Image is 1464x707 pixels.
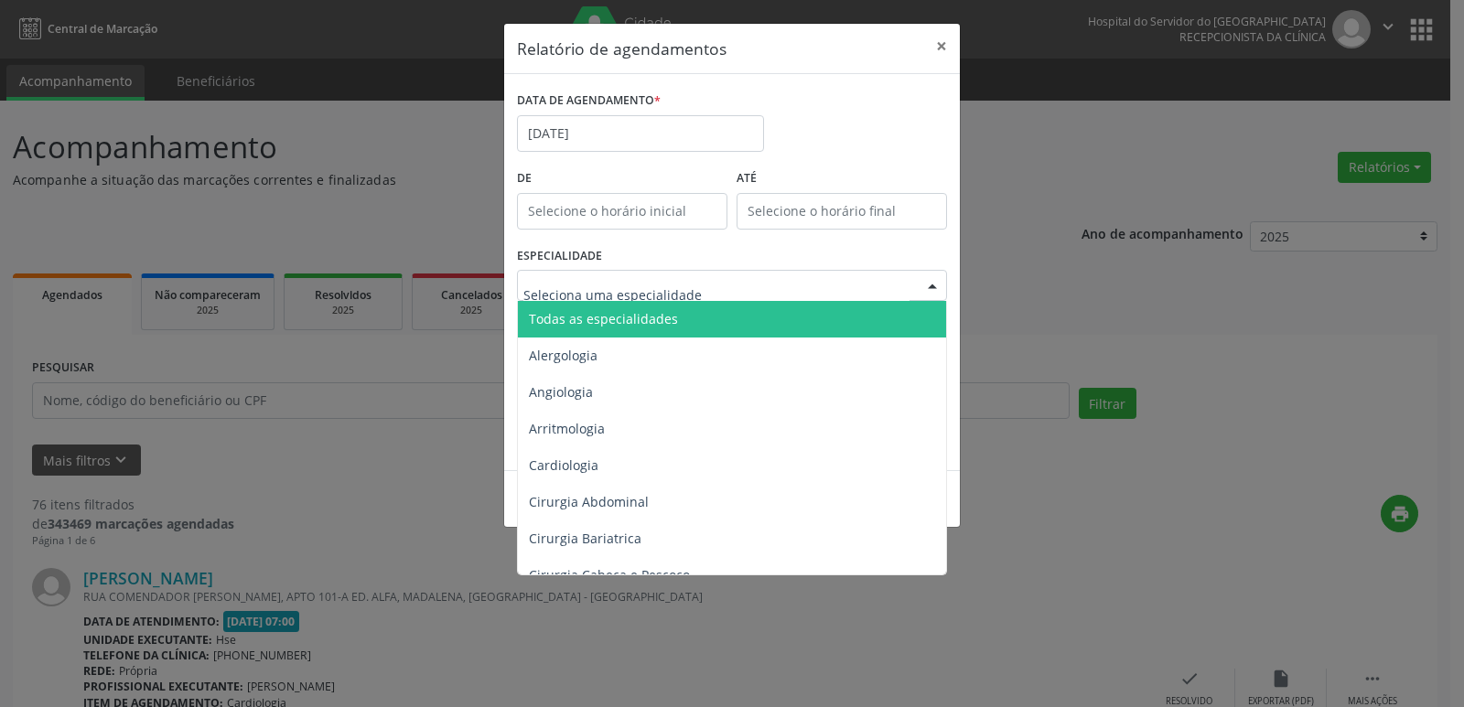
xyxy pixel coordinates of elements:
span: Cirurgia Abdominal [529,493,649,510]
span: Arritmologia [529,420,605,437]
span: Alergologia [529,347,597,364]
h5: Relatório de agendamentos [517,37,727,60]
input: Seleciona uma especialidade [523,276,910,313]
input: Selecione uma data ou intervalo [517,115,764,152]
label: De [517,165,727,193]
span: Cardiologia [529,456,598,474]
span: Cirurgia Cabeça e Pescoço [529,566,690,584]
span: Angiologia [529,383,593,401]
label: ATÉ [737,165,947,193]
label: DATA DE AGENDAMENTO [517,87,661,115]
label: ESPECIALIDADE [517,242,602,271]
input: Selecione o horário inicial [517,193,727,230]
button: Close [923,24,960,69]
input: Selecione o horário final [737,193,947,230]
span: Todas as especialidades [529,310,678,327]
span: Cirurgia Bariatrica [529,530,641,547]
